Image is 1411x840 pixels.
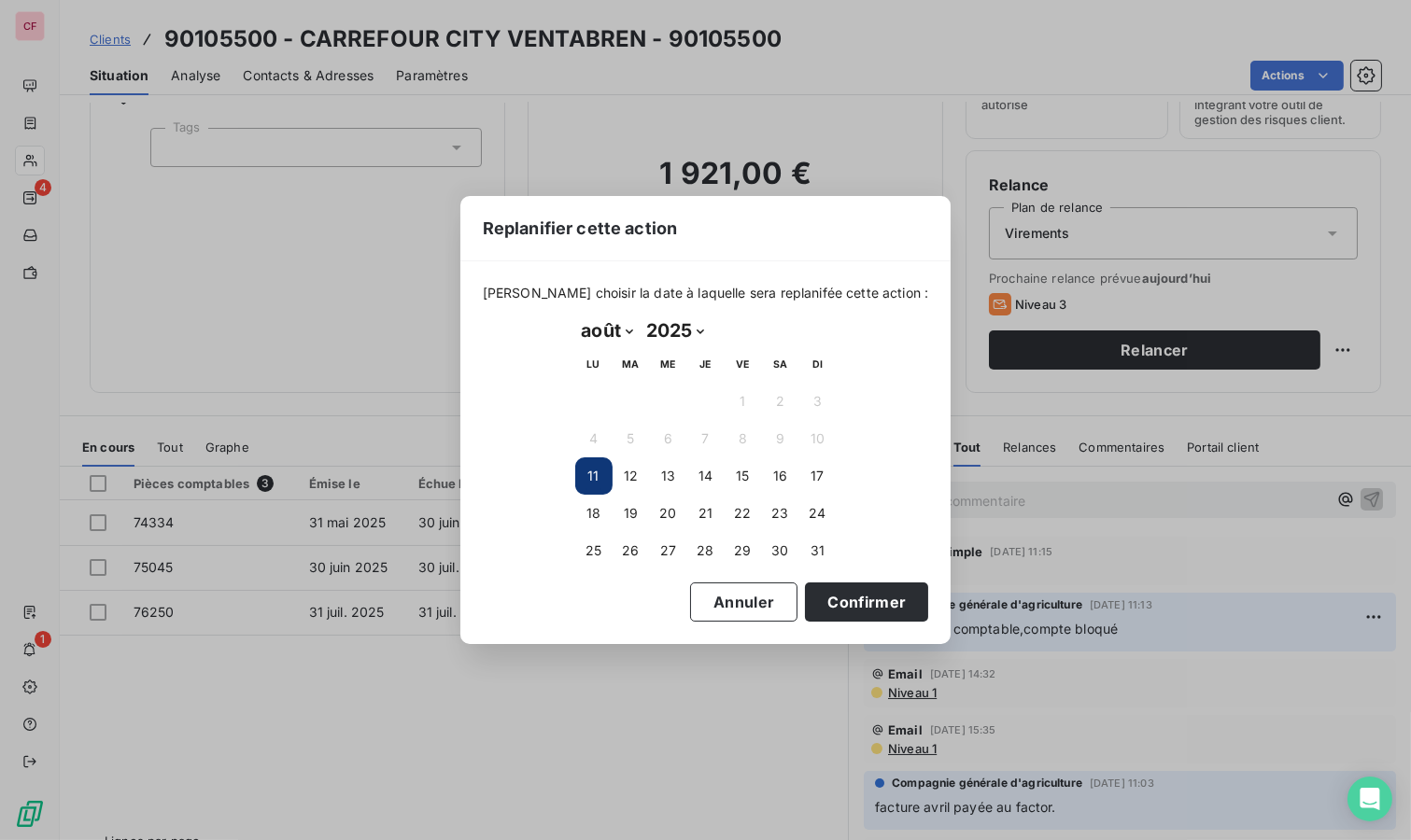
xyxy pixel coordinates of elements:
button: 25 [575,532,613,569]
div: Open Intercom Messenger [1348,777,1392,821]
button: Annuler [690,582,797,622]
button: 5 [613,420,650,457]
th: dimanche [799,345,837,383]
button: 17 [799,457,837,495]
button: 27 [650,532,687,569]
button: 3 [799,383,837,420]
button: 19 [613,495,650,532]
button: 7 [687,420,725,457]
button: 15 [725,457,762,495]
button: 16 [762,457,799,495]
button: 2 [762,383,799,420]
button: 12 [613,457,650,495]
button: 11 [575,457,613,495]
button: 21 [687,495,725,532]
button: 8 [725,420,762,457]
button: 23 [762,495,799,532]
button: 13 [650,457,687,495]
th: mercredi [650,345,687,383]
button: 14 [687,457,725,495]
th: samedi [762,345,799,383]
button: Confirmer [805,582,928,622]
th: mardi [613,345,650,383]
button: 28 [687,532,725,569]
button: 6 [650,420,687,457]
button: 9 [762,420,799,457]
button: 29 [725,532,762,569]
button: 24 [799,495,837,532]
th: lundi [575,345,613,383]
button: 22 [725,495,762,532]
button: 30 [762,532,799,569]
button: 1 [725,383,762,420]
th: jeudi [687,345,725,383]
button: 20 [650,495,687,532]
span: [PERSON_NAME] choisir la date à laquelle sera replanifée cette action : [483,284,929,302]
th: vendredi [725,345,762,383]
button: 4 [575,420,613,457]
button: 10 [799,420,837,457]
span: Replanifier cette action [483,216,678,241]
button: 31 [799,532,837,569]
button: 26 [613,532,650,569]
button: 18 [575,495,613,532]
